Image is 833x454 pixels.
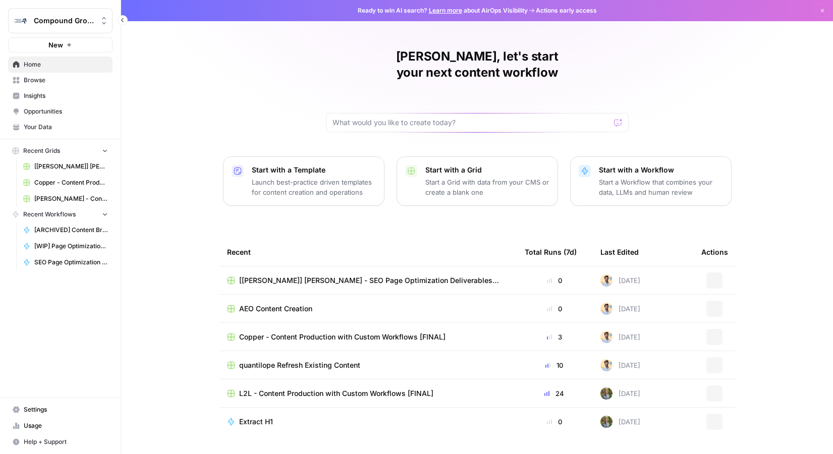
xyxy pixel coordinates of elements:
button: Recent Workflows [8,207,113,222]
button: New [8,37,113,52]
button: Start with a GridStart a Grid with data from your CMS or create a blank one [397,156,558,206]
a: Extract H1 [227,417,509,427]
span: Settings [24,405,108,414]
a: Settings [8,402,113,418]
a: [[PERSON_NAME]] [PERSON_NAME] - SEO Page Optimization Deliverables [FINAL] [19,158,113,175]
span: New [48,40,63,50]
a: Insights [8,88,113,104]
a: L2L - Content Production with Custom Workflows [FINAL] [227,388,509,399]
p: Start with a Template [252,165,376,175]
div: Total Runs (7d) [525,238,577,266]
a: Usage [8,418,113,434]
button: Help + Support [8,434,113,450]
span: Recent Workflows [23,210,76,219]
input: What would you like to create today? [332,118,610,128]
span: Copper - Content Production with Custom Workflows [FINAL] [34,178,108,187]
span: quantilope Refresh Existing Content [239,360,360,370]
p: Start with a Workflow [599,165,723,175]
span: Ready to win AI search? about AirOps Visibility [358,6,528,15]
button: Start with a WorkflowStart a Workflow that combines your data, LLMs and human review [570,156,732,206]
a: Learn more [429,7,462,14]
img: lbvmmv95rfn6fxquksmlpnk8be0v [600,359,613,371]
p: Start a Workflow that combines your data, LLMs and human review [599,177,723,197]
span: SEO Page Optimization [MV Version] [34,258,108,267]
a: [ARCHIVED] Content Briefs w. Knowledge Base - INCOMPLETE [19,222,113,238]
div: 3 [525,332,584,342]
span: Actions early access [536,6,597,15]
div: 0 [525,304,584,314]
div: [DATE] [600,359,640,371]
span: L2L - Content Production with Custom Workflows [FINAL] [239,388,433,399]
h1: [PERSON_NAME], let's start your next content workflow [326,48,629,81]
div: 24 [525,388,584,399]
img: lbvmmv95rfn6fxquksmlpnk8be0v [600,274,613,287]
div: Recent [227,238,509,266]
span: Opportunities [24,107,108,116]
span: Help + Support [24,437,108,446]
span: Compound Growth [34,16,95,26]
button: Workspace: Compound Growth [8,8,113,33]
a: SEO Page Optimization [MV Version] [19,254,113,270]
img: Compound Growth Logo [12,12,30,30]
span: [[PERSON_NAME]] [PERSON_NAME] - SEO Page Optimization Deliverables [FINAL] [34,162,108,171]
button: Start with a TemplateLaunch best-practice driven templates for content creation and operations [223,156,384,206]
a: Copper - Content Production with Custom Workflows [FINAL] [19,175,113,191]
a: Browse [8,72,113,88]
span: [[PERSON_NAME]] [PERSON_NAME] - SEO Page Optimization Deliverables [FINAL] [239,275,509,286]
a: [[PERSON_NAME]] [PERSON_NAME] - SEO Page Optimization Deliverables [FINAL] [227,275,509,286]
span: Recent Grids [23,146,60,155]
a: quantilope Refresh Existing Content [227,360,509,370]
a: Your Data [8,119,113,135]
a: Home [8,56,113,73]
span: Home [24,60,108,69]
span: Copper - Content Production with Custom Workflows [FINAL] [239,332,446,342]
a: [WIP] Page Optimization for URL in Staging [19,238,113,254]
button: Recent Grids [8,143,113,158]
span: [ARCHIVED] Content Briefs w. Knowledge Base - INCOMPLETE [34,225,108,235]
img: lbvmmv95rfn6fxquksmlpnk8be0v [600,331,613,343]
span: [PERSON_NAME] - Content Producton with Custom Workflows [FINAL] [34,194,108,203]
img: lbvmmv95rfn6fxquksmlpnk8be0v [600,303,613,315]
p: Start with a Grid [425,165,549,175]
span: AEO Content Creation [239,304,312,314]
div: 10 [525,360,584,370]
div: [DATE] [600,331,640,343]
span: [WIP] Page Optimization for URL in Staging [34,242,108,251]
div: [DATE] [600,416,640,428]
a: [PERSON_NAME] - Content Producton with Custom Workflows [FINAL] [19,191,113,207]
a: AEO Content Creation [227,304,509,314]
span: Insights [24,91,108,100]
img: ir1ty8mf6kvc1hjjoy03u9yxuew8 [600,387,613,400]
div: [DATE] [600,274,640,287]
span: Your Data [24,123,108,132]
p: Launch best-practice driven templates for content creation and operations [252,177,376,197]
div: [DATE] [600,387,640,400]
span: Extract H1 [239,417,273,427]
span: Browse [24,76,108,85]
div: 0 [525,275,584,286]
a: Copper - Content Production with Custom Workflows [FINAL] [227,332,509,342]
img: ir1ty8mf6kvc1hjjoy03u9yxuew8 [600,416,613,428]
div: Last Edited [600,238,639,266]
a: Opportunities [8,103,113,120]
div: Actions [701,238,728,266]
p: Start a Grid with data from your CMS or create a blank one [425,177,549,197]
div: [DATE] [600,303,640,315]
span: Usage [24,421,108,430]
div: 0 [525,417,584,427]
